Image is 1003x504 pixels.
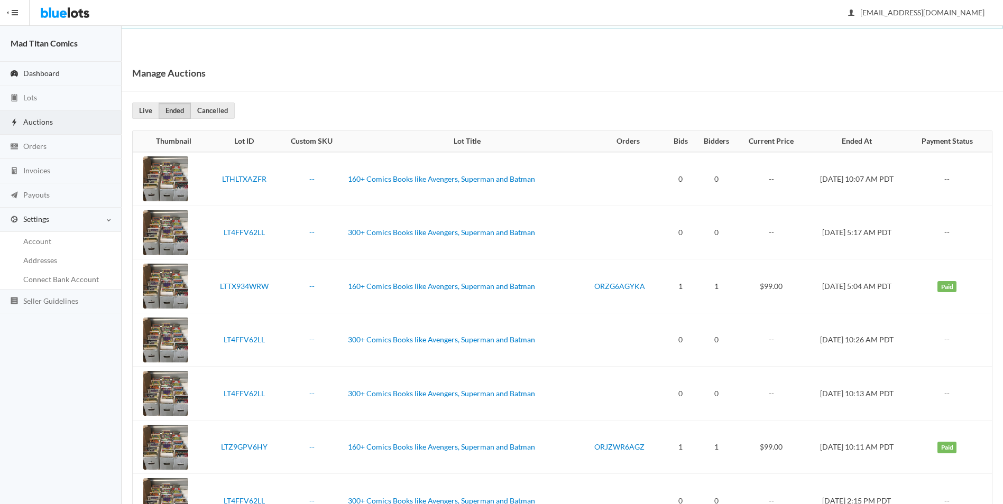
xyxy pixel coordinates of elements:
[590,131,666,152] th: Orders
[666,206,695,259] td: 0
[190,102,235,119] a: Cancelled
[208,131,280,152] th: Lot ID
[666,313,695,367] td: 0
[132,65,206,81] h1: Manage Auctions
[738,152,805,206] td: --
[132,102,159,119] a: Live
[666,131,695,152] th: Bids
[908,313,992,367] td: --
[849,8,984,17] span: [EMAIL_ADDRESS][DOMAIN_NAME]
[9,296,20,306] ion-icon: list box
[805,420,909,474] td: [DATE] 10:11 AM PDT
[23,166,50,175] span: Invoices
[695,206,738,259] td: 0
[937,281,956,293] span: Paid
[937,442,956,453] span: Paid
[666,259,695,313] td: 1
[23,93,37,102] span: Lots
[594,282,645,291] a: ORZG6AGYKA
[805,206,909,259] td: [DATE] 5:17 AM PDT
[846,8,857,18] ion-icon: person
[309,228,315,237] a: --
[23,256,57,265] span: Addresses
[9,191,20,201] ion-icon: paper plane
[908,152,992,206] td: --
[309,389,315,398] a: --
[908,206,992,259] td: --
[805,152,909,206] td: [DATE] 10:07 AM PDT
[348,442,535,451] a: 160+ Comics Books like Avengers, Superman and Batman
[695,259,738,313] td: 1
[348,228,535,237] a: 300+ Comics Books like Avengers, Superman and Batman
[309,335,315,344] a: --
[695,367,738,421] td: 0
[309,174,315,183] a: --
[11,38,78,48] strong: Mad Titan Comics
[738,131,805,152] th: Current Price
[805,259,909,313] td: [DATE] 5:04 AM PDT
[133,131,208,152] th: Thumbnail
[9,215,20,225] ion-icon: cog
[23,275,99,284] span: Connect Bank Account
[738,206,805,259] td: --
[666,152,695,206] td: 0
[23,237,51,246] span: Account
[348,282,535,291] a: 160+ Comics Books like Avengers, Superman and Batman
[23,190,50,199] span: Payouts
[309,442,315,451] a: --
[348,389,535,398] a: 300+ Comics Books like Avengers, Superman and Batman
[9,69,20,79] ion-icon: speedometer
[666,367,695,421] td: 0
[805,367,909,421] td: [DATE] 10:13 AM PDT
[9,166,20,176] ion-icon: calculator
[738,420,805,474] td: $99.00
[9,118,20,128] ion-icon: flash
[805,313,909,367] td: [DATE] 10:26 AM PDT
[23,142,47,151] span: Orders
[594,442,645,451] a: ORJZWR6AGZ
[221,442,268,451] a: LTZ9GPV6HY
[695,420,738,474] td: 1
[23,214,49,223] span: Settings
[738,313,805,367] td: --
[344,131,591,152] th: Lot Title
[908,367,992,421] td: --
[280,131,344,152] th: Custom SKU
[224,228,265,237] a: LT4FFV62LL
[23,296,78,305] span: Seller Guidelines
[695,131,738,152] th: Bidders
[159,102,191,119] a: Ended
[348,335,535,344] a: 300+ Comics Books like Avengers, Superman and Batman
[666,420,695,474] td: 1
[738,259,805,313] td: $99.00
[224,389,265,398] a: LT4FFV62LL
[220,282,269,291] a: LTTX934WRW
[348,174,535,183] a: 160+ Comics Books like Avengers, Superman and Batman
[908,131,992,152] th: Payment Status
[9,142,20,152] ion-icon: cash
[224,335,265,344] a: LT4FFV62LL
[23,117,53,126] span: Auctions
[738,367,805,421] td: --
[695,152,738,206] td: 0
[805,131,909,152] th: Ended At
[695,313,738,367] td: 0
[309,282,315,291] a: --
[9,94,20,104] ion-icon: clipboard
[23,69,60,78] span: Dashboard
[222,174,266,183] a: LTHLTXAZFR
